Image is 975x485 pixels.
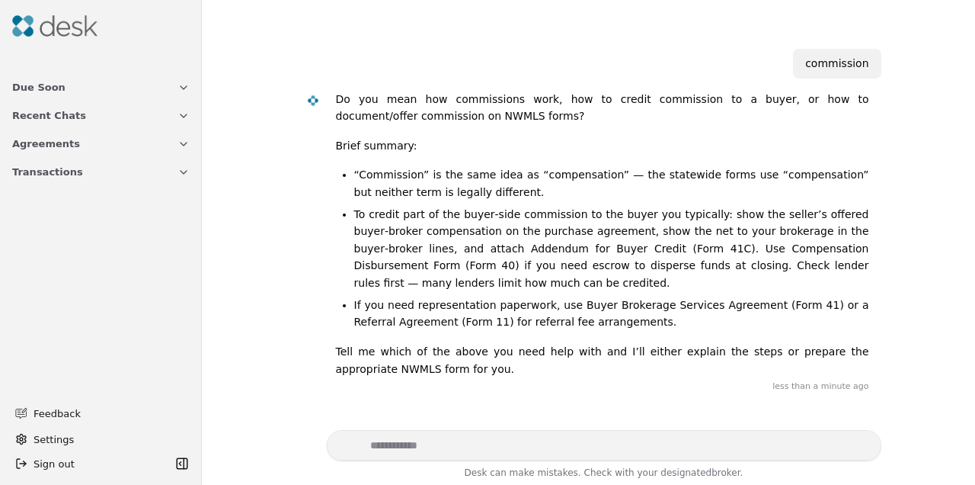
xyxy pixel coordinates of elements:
[3,73,199,101] button: Due Soon
[12,164,83,180] span: Transactions
[12,15,97,37] img: Desk
[354,206,869,292] li: To credit part of the buyer‑side commission to the buyer you typically: show the seller’s offered...
[3,130,199,158] button: Agreements
[34,456,75,472] span: Sign out
[336,343,869,377] p: Tell me which of the above you need help with and I’ll either explain the steps or prepare the ap...
[34,406,181,422] span: Feedback
[354,166,869,201] li: “Commission” is the same idea as “compensation” — the statewide forms use “compensation” but neit...
[327,465,881,485] div: Desk can make mistakes. Check with your broker.
[34,432,74,448] span: Settings
[3,101,199,130] button: Recent Chats
[772,381,868,393] time: less than a minute ago
[12,79,66,95] span: Due Soon
[306,94,319,107] img: Desk
[3,158,199,186] button: Transactions
[660,467,711,478] span: designated
[12,136,80,152] span: Agreements
[336,91,869,125] p: Do you mean how commissions work, how to credit commission to a buyer, or how to document/offer c...
[6,400,190,427] button: Feedback
[9,451,171,476] button: Sign out
[805,55,868,72] div: commission
[9,427,193,451] button: Settings
[354,297,869,331] li: If you need representation paperwork, use Buyer Brokerage Services Agreement (Form 41) or a Refer...
[12,108,86,124] span: Recent Chats
[336,137,869,155] p: Brief summary:
[327,430,881,461] textarea: Write your prompt here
